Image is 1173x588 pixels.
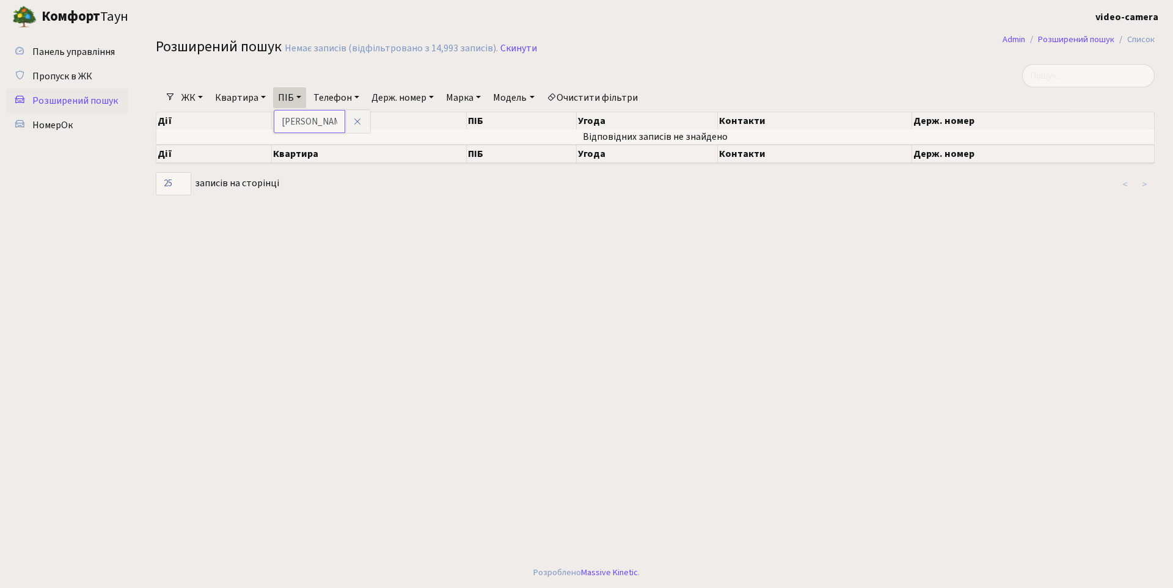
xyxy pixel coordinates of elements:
[912,112,1155,129] th: Держ. номер
[1114,33,1155,46] li: Список
[577,145,718,163] th: Угода
[500,43,537,54] a: Скинути
[156,112,272,129] th: Дії
[542,87,643,108] a: Очистити фільтри
[42,7,128,27] span: Таун
[488,87,539,108] a: Модель
[1022,64,1155,87] input: Пошук...
[156,172,191,195] select: записів на сторінці
[581,566,638,579] a: Massive Kinetic
[367,87,439,108] a: Держ. номер
[912,145,1155,163] th: Держ. номер
[441,87,486,108] a: Марка
[6,64,128,89] a: Пропуск в ЖК
[984,27,1173,53] nav: breadcrumb
[1003,33,1025,46] a: Admin
[1095,10,1158,24] a: video-camera
[6,113,128,137] a: НомерОк
[32,70,92,83] span: Пропуск в ЖК
[273,87,306,108] a: ПІБ
[32,118,73,132] span: НомерОк
[12,5,37,29] img: logo.png
[156,172,279,195] label: записів на сторінці
[32,94,118,107] span: Розширений пошук
[156,36,282,57] span: Розширений пошук
[6,40,128,64] a: Панель управління
[153,7,183,27] button: Переключити навігацію
[156,129,1155,144] td: Відповідних записів не знайдено
[467,145,577,163] th: ПІБ
[718,145,912,163] th: Контакти
[42,7,100,26] b: Комфорт
[309,87,364,108] a: Телефон
[718,112,912,129] th: Контакти
[467,112,577,129] th: ПІБ
[272,145,467,163] th: Квартира
[32,45,115,59] span: Панель управління
[272,112,467,129] th: Квартира
[6,89,128,113] a: Розширений пошук
[577,112,718,129] th: Угода
[1038,33,1114,46] a: Розширений пошук
[156,145,272,163] th: Дії
[177,87,208,108] a: ЖК
[210,87,271,108] a: Квартира
[533,566,640,579] div: Розроблено .
[285,43,498,54] div: Немає записів (відфільтровано з 14,993 записів).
